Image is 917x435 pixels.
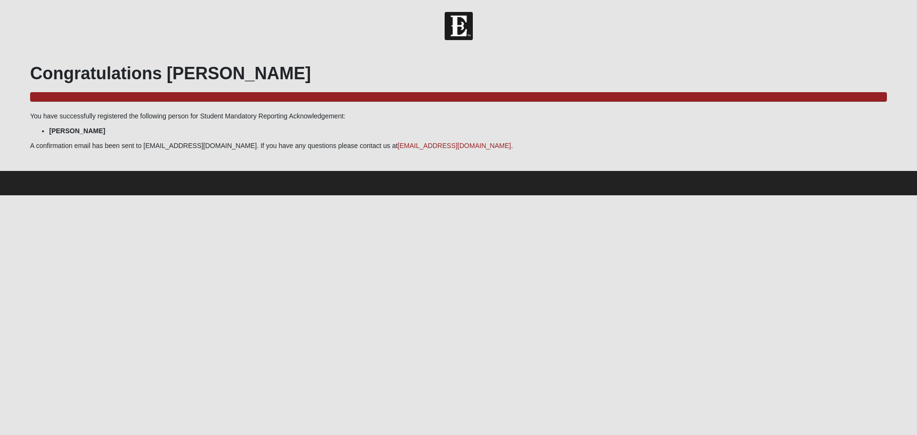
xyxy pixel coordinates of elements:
p: You have successfully registered the following person for Student Mandatory Reporting Acknowledge... [30,111,887,121]
p: A confirmation email has been sent to [EMAIL_ADDRESS][DOMAIN_NAME]. If you have any questions ple... [30,141,887,151]
strong: [PERSON_NAME] [49,127,105,135]
img: Church of Eleven22 Logo [445,12,473,40]
h1: Congratulations [PERSON_NAME] [30,63,887,84]
a: [EMAIL_ADDRESS][DOMAIN_NAME] [398,142,511,149]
